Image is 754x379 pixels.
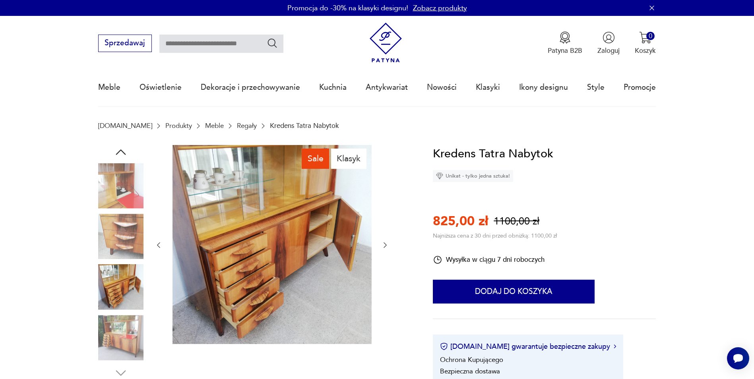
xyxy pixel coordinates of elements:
[319,69,347,106] a: Kuchnia
[98,315,143,360] img: Zdjęcie produktu Kredens Tatra Nabytok
[237,122,257,130] a: Regały
[624,69,656,106] a: Promocje
[440,342,616,352] button: [DOMAIN_NAME] gwarantuje bezpieczne zakupy
[98,35,152,52] button: Sprzedawaj
[267,37,278,49] button: Szukaj
[366,69,408,106] a: Antykwariat
[494,215,539,228] p: 1100,00 zł
[98,214,143,259] img: Zdjęcie produktu Kredens Tatra Nabytok
[98,69,120,106] a: Meble
[201,69,300,106] a: Dekoracje i przechowywanie
[440,355,503,364] li: Ochrona Kupującego
[433,280,595,304] button: Dodaj do koszyka
[433,170,513,182] div: Unikat - tylko jedna sztuka!
[646,32,655,40] div: 0
[270,122,339,130] p: Kredens Tatra Nabytok
[140,69,182,106] a: Oświetlenie
[433,145,553,163] h1: Kredens Tatra Nabytok
[548,31,582,55] a: Ikona medaluPatyna B2B
[635,31,656,55] button: 0Koszyk
[331,149,366,168] div: Klasyk
[205,122,224,130] a: Meble
[727,347,749,369] iframe: Smartsupp widget button
[436,172,443,180] img: Ikona diamentu
[440,367,500,376] li: Bezpieczna dostawa
[603,31,615,44] img: Ikonka użytkownika
[98,265,143,310] img: Zdjęcie produktu Kredens Tatra Nabytok
[587,69,605,106] a: Style
[165,122,192,130] a: Produkty
[98,122,152,130] a: [DOMAIN_NAME]
[559,31,571,44] img: Ikona medalu
[597,31,620,55] button: Zaloguj
[433,232,557,240] p: Najniższa cena z 30 dni przed obniżką: 1100,00 zł
[433,255,545,265] div: Wysyłka w ciągu 7 dni roboczych
[98,41,152,47] a: Sprzedawaj
[635,46,656,55] p: Koszyk
[287,3,408,13] p: Promocja do -30% na klasyki designu!
[639,31,651,44] img: Ikona koszyka
[413,3,467,13] a: Zobacz produkty
[548,46,582,55] p: Patyna B2B
[433,213,488,230] p: 825,00 zł
[548,31,582,55] button: Patyna B2B
[519,69,568,106] a: Ikony designu
[302,149,329,168] div: Sale
[614,344,616,348] img: Ikona strzałki w prawo
[476,69,500,106] a: Klasyki
[440,342,448,350] img: Ikona certyfikatu
[427,69,457,106] a: Nowości
[98,163,143,209] img: Zdjęcie produktu Kredens Tatra Nabytok
[597,46,620,55] p: Zaloguj
[173,145,372,344] img: Zdjęcie produktu Kredens Tatra Nabytok
[366,23,406,63] img: Patyna - sklep z meblami i dekoracjami vintage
